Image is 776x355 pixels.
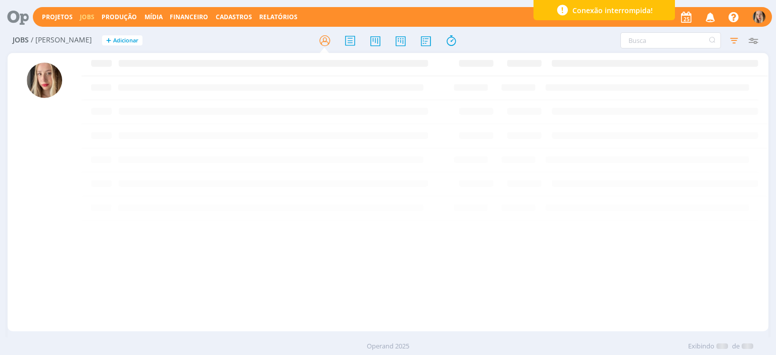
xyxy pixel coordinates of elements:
a: Relatórios [259,13,298,21]
span: Exibindo [688,341,714,351]
button: Relatórios [256,13,301,21]
button: Projetos [39,13,76,21]
button: Financeiro [167,13,211,21]
span: de [732,341,740,351]
button: T [752,8,766,26]
button: Mídia [141,13,166,21]
span: Cadastros [216,13,252,21]
a: Financeiro [170,13,208,21]
button: Produção [99,13,140,21]
span: Jobs [13,36,29,44]
button: Jobs [77,13,98,21]
span: Conexão interrompida! [572,5,653,16]
a: Mídia [144,13,163,21]
img: T [27,63,62,98]
span: Adicionar [113,37,138,44]
button: Cadastros [213,13,255,21]
a: Produção [102,13,137,21]
button: +Adicionar [102,35,142,46]
a: Jobs [80,13,94,21]
img: T [753,11,765,23]
input: Busca [620,32,721,48]
a: Projetos [42,13,73,21]
span: + [106,35,111,46]
span: / [PERSON_NAME] [31,36,92,44]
